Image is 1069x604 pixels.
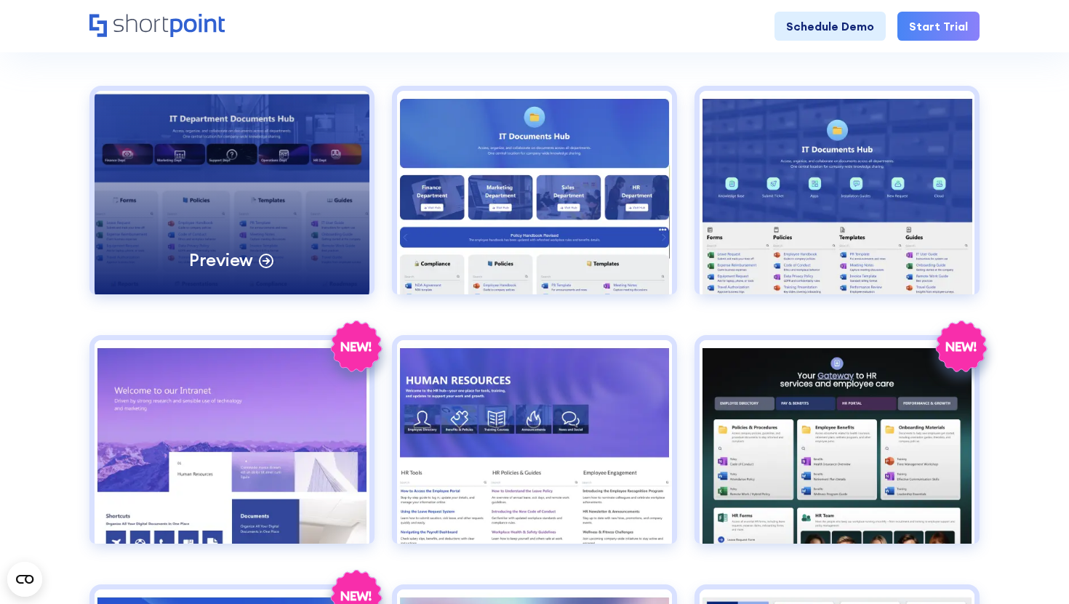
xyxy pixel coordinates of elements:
[89,335,375,567] a: Enterprise 1
[694,86,980,318] a: Documents 3
[392,86,677,318] a: Documents 2
[189,249,253,271] p: Preview
[392,335,677,567] a: HR 1
[89,14,225,39] a: Home
[996,534,1069,604] iframe: Chat Widget
[774,12,886,41] a: Schedule Demo
[89,86,375,318] a: Documents 1Preview
[7,562,42,597] button: Open CMP widget
[694,335,980,567] a: HR 10
[897,12,980,41] a: Start Trial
